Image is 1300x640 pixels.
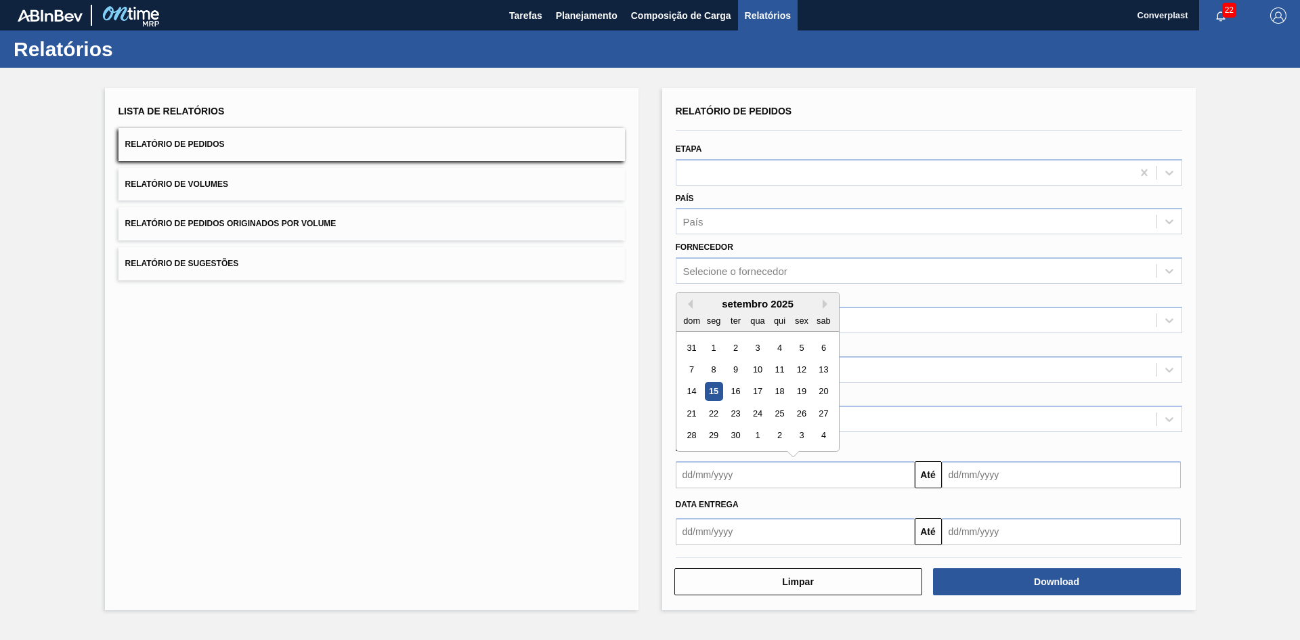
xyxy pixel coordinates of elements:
input: dd/mm/yyyy [676,461,915,488]
div: Choose quinta-feira, 2 de outubro de 2025 [770,427,788,445]
div: sab [814,312,832,330]
div: qua [748,312,766,330]
div: Choose terça-feira, 16 de setembro de 2025 [726,383,744,401]
div: Choose sexta-feira, 12 de setembro de 2025 [792,360,810,379]
div: Choose segunda-feira, 15 de setembro de 2025 [704,383,722,401]
div: Choose sábado, 4 de outubro de 2025 [814,427,832,445]
div: Choose sexta-feira, 5 de setembro de 2025 [792,339,810,357]
div: Choose domingo, 21 de setembro de 2025 [682,404,701,423]
div: sex [792,312,810,330]
span: Relatório de Pedidos Originados por Volume [125,219,337,228]
div: seg [704,312,722,330]
div: Choose domingo, 28 de setembro de 2025 [682,427,701,445]
label: País [676,194,694,203]
div: Choose terça-feira, 30 de setembro de 2025 [726,427,744,445]
button: Next Month [823,299,832,309]
span: Relatórios [745,7,791,24]
div: Choose quinta-feira, 18 de setembro de 2025 [770,383,788,401]
div: Choose terça-feira, 9 de setembro de 2025 [726,360,744,379]
span: Data entrega [676,500,739,509]
button: Relatório de Volumes [118,168,625,201]
div: País [683,216,703,228]
div: Choose quinta-feira, 4 de setembro de 2025 [770,339,788,357]
span: Lista de Relatórios [118,106,225,116]
img: Logout [1270,7,1286,24]
div: Choose segunda-feira, 1 de setembro de 2025 [704,339,722,357]
div: month 2025-09 [680,337,834,446]
div: Choose sábado, 13 de setembro de 2025 [814,360,832,379]
input: dd/mm/yyyy [942,518,1181,545]
div: Choose domingo, 7 de setembro de 2025 [682,360,701,379]
span: Planejamento [556,7,617,24]
span: Composição de Carga [631,7,731,24]
div: dom [682,312,701,330]
h1: Relatórios [14,41,254,57]
div: Choose sábado, 20 de setembro de 2025 [814,383,832,401]
button: Relatório de Pedidos Originados por Volume [118,207,625,240]
div: Choose terça-feira, 23 de setembro de 2025 [726,404,744,423]
div: Selecione o fornecedor [683,265,787,277]
div: Choose quarta-feira, 1 de outubro de 2025 [748,427,766,445]
button: Download [933,568,1181,595]
label: Etapa [676,144,702,154]
div: Choose domingo, 31 de agosto de 2025 [682,339,701,357]
div: qui [770,312,788,330]
button: Até [915,518,942,545]
input: dd/mm/yyyy [676,518,915,545]
div: Choose quinta-feira, 11 de setembro de 2025 [770,360,788,379]
button: Relatório de Sugestões [118,247,625,280]
div: Choose terça-feira, 2 de setembro de 2025 [726,339,744,357]
button: Notificações [1199,6,1242,25]
div: Choose sábado, 6 de setembro de 2025 [814,339,832,357]
button: Até [915,461,942,488]
div: Choose segunda-feira, 8 de setembro de 2025 [704,360,722,379]
div: Choose domingo, 14 de setembro de 2025 [682,383,701,401]
div: Choose segunda-feira, 29 de setembro de 2025 [704,427,722,445]
div: Choose sábado, 27 de setembro de 2025 [814,404,832,423]
button: Limpar [674,568,922,595]
div: setembro 2025 [676,298,839,310]
div: Choose quinta-feira, 25 de setembro de 2025 [770,404,788,423]
div: Choose sexta-feira, 19 de setembro de 2025 [792,383,810,401]
div: Choose quarta-feira, 3 de setembro de 2025 [748,339,766,357]
div: Choose quarta-feira, 10 de setembro de 2025 [748,360,766,379]
img: TNhmsLtSVTkK8tSr43FrP2fwEKptu5GPRR3wAAAABJRU5ErkJggg== [18,9,83,22]
div: Choose quarta-feira, 17 de setembro de 2025 [748,383,766,401]
button: Relatório de Pedidos [118,128,625,161]
span: Relatório de Sugestões [125,259,239,268]
span: Relatório de Pedidos [125,140,225,149]
input: dd/mm/yyyy [942,461,1181,488]
div: ter [726,312,744,330]
div: Choose segunda-feira, 22 de setembro de 2025 [704,404,722,423]
label: Fornecedor [676,242,733,252]
span: Relatório de Volumes [125,179,228,189]
div: Choose sexta-feira, 3 de outubro de 2025 [792,427,810,445]
span: Tarefas [509,7,542,24]
span: Relatório de Pedidos [676,106,792,116]
span: 22 [1222,3,1236,18]
button: Previous Month [683,299,693,309]
div: Choose sexta-feira, 26 de setembro de 2025 [792,404,810,423]
div: Choose quarta-feira, 24 de setembro de 2025 [748,404,766,423]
